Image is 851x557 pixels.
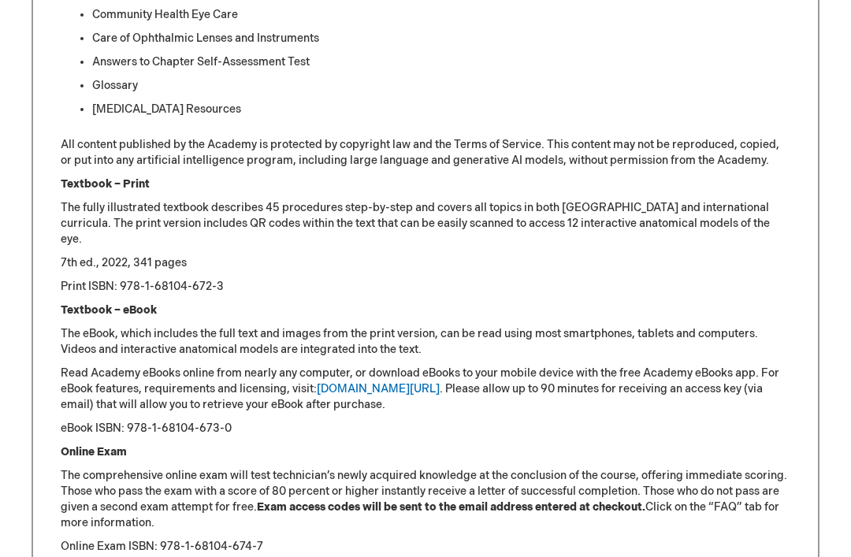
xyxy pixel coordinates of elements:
p: Online Exam ISBN: 978-1-68104-674-7 [61,539,790,555]
li: Care of Ophthalmic Lenses and Instruments [92,31,790,46]
li: Glossary [92,78,790,94]
li: Community Health Eye Care [92,7,790,23]
strong: Textbook – Print [61,177,150,191]
a: [DOMAIN_NAME][URL] [317,382,440,395]
li: Answers to Chapter Self-Assessment Test [92,54,790,70]
strong: Textbook – eBook [61,303,157,317]
p: The comprehensive online exam will test technician’s newly acquired knowledge at the conclusion o... [61,468,790,531]
p: 7th ed., 2022, 341 pages [61,255,790,271]
p: Print ISBN: 978-1-68104-672-3 [61,279,790,295]
p: Read Academy eBooks online from nearly any computer, or download eBooks to your mobile device wit... [61,366,790,413]
p: The fully illustrated textbook describes 45 procedures step-by-step and covers all topics in both... [61,200,790,247]
p: The eBook, which includes the full text and images from the print version, can be read using most... [61,326,790,358]
strong: Online Exam [61,445,127,459]
p: eBook ISBN: 978-1-68104-673-0 [61,421,790,436]
strong: Exam access codes will be sent to the email address entered at checkout. [257,500,645,514]
li: [MEDICAL_DATA] Resources [92,102,790,117]
p: All content published by the Academy is protected by copyright law and the Terms of Service. This... [61,137,790,169]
